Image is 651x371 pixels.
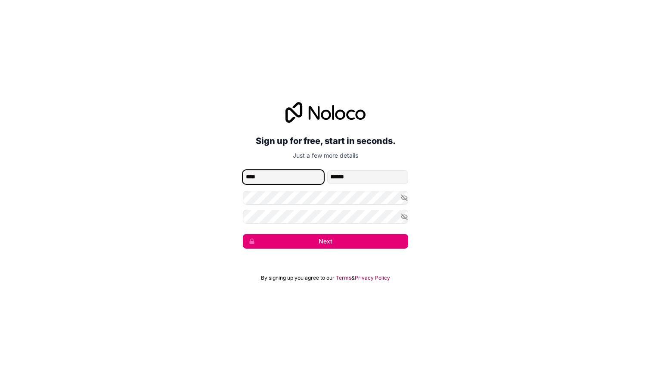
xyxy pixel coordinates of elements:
[243,133,408,149] h2: Sign up for free, start in seconds.
[351,274,355,281] span: &
[243,210,408,224] input: Confirm password
[261,274,335,281] span: By signing up you agree to our
[243,234,408,249] button: Next
[327,170,408,184] input: family-name
[336,274,351,281] a: Terms
[243,191,408,205] input: Password
[243,151,408,160] p: Just a few more details
[243,170,324,184] input: given-name
[355,274,390,281] a: Privacy Policy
